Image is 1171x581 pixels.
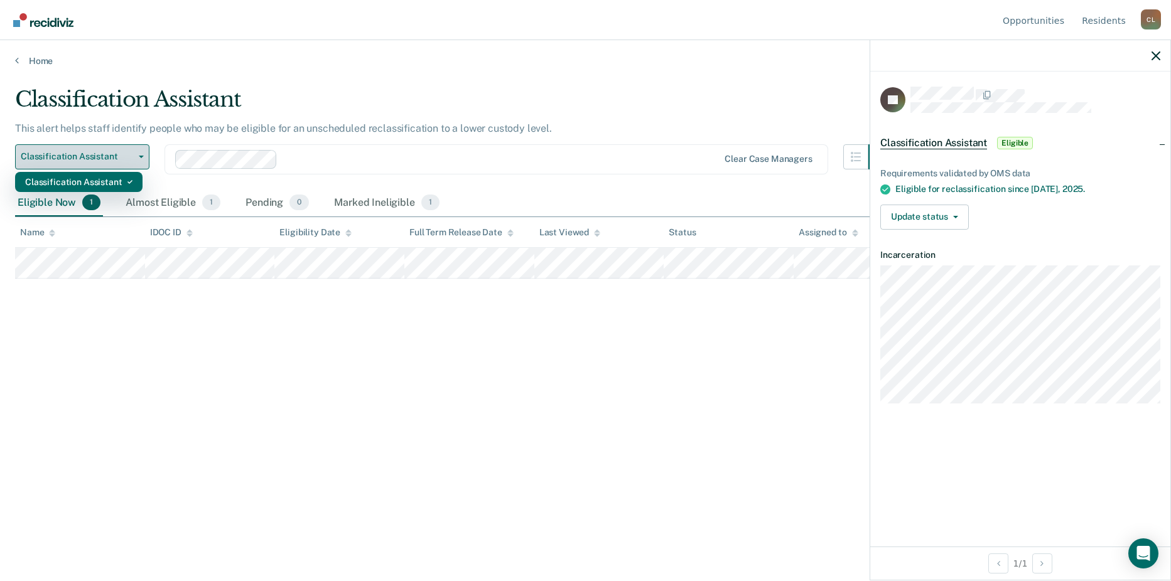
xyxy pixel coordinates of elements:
[123,189,223,217] div: Almost Eligible
[1032,553,1052,573] button: Next Opportunity
[332,189,442,217] div: Marked Ineligible
[20,227,55,238] div: Name
[421,195,440,211] span: 1
[202,195,220,211] span: 1
[880,137,987,149] span: Classification Assistant
[880,205,969,230] button: Update status
[279,227,352,238] div: Eligibility Date
[15,189,103,217] div: Eligible Now
[669,227,696,238] div: Status
[1128,538,1158,568] div: Open Intercom Messenger
[82,195,100,211] span: 1
[21,151,134,162] span: Classification Assistant
[870,546,1170,580] div: 1 / 1
[1141,9,1161,29] button: Profile dropdown button
[725,154,812,164] div: Clear case managers
[895,184,1160,195] div: Eligible for reclassification since [DATE],
[1062,184,1085,194] span: 2025.
[243,189,311,217] div: Pending
[15,87,893,122] div: Classification Assistant
[25,172,132,192] div: Classification Assistant
[880,168,1160,179] div: Requirements validated by OMS data
[13,13,73,27] img: Recidiviz
[15,172,143,192] div: Dropdown Menu
[870,123,1170,163] div: Classification AssistantEligible
[880,250,1160,260] dt: Incarceration
[150,227,193,238] div: IDOC ID
[15,55,1156,67] a: Home
[997,137,1033,149] span: Eligible
[799,227,858,238] div: Assigned to
[539,227,600,238] div: Last Viewed
[1141,9,1161,29] div: C L
[289,195,309,211] span: 0
[409,227,514,238] div: Full Term Release Date
[988,553,1008,573] button: Previous Opportunity
[15,122,552,134] p: This alert helps staff identify people who may be eligible for an unscheduled reclassification to...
